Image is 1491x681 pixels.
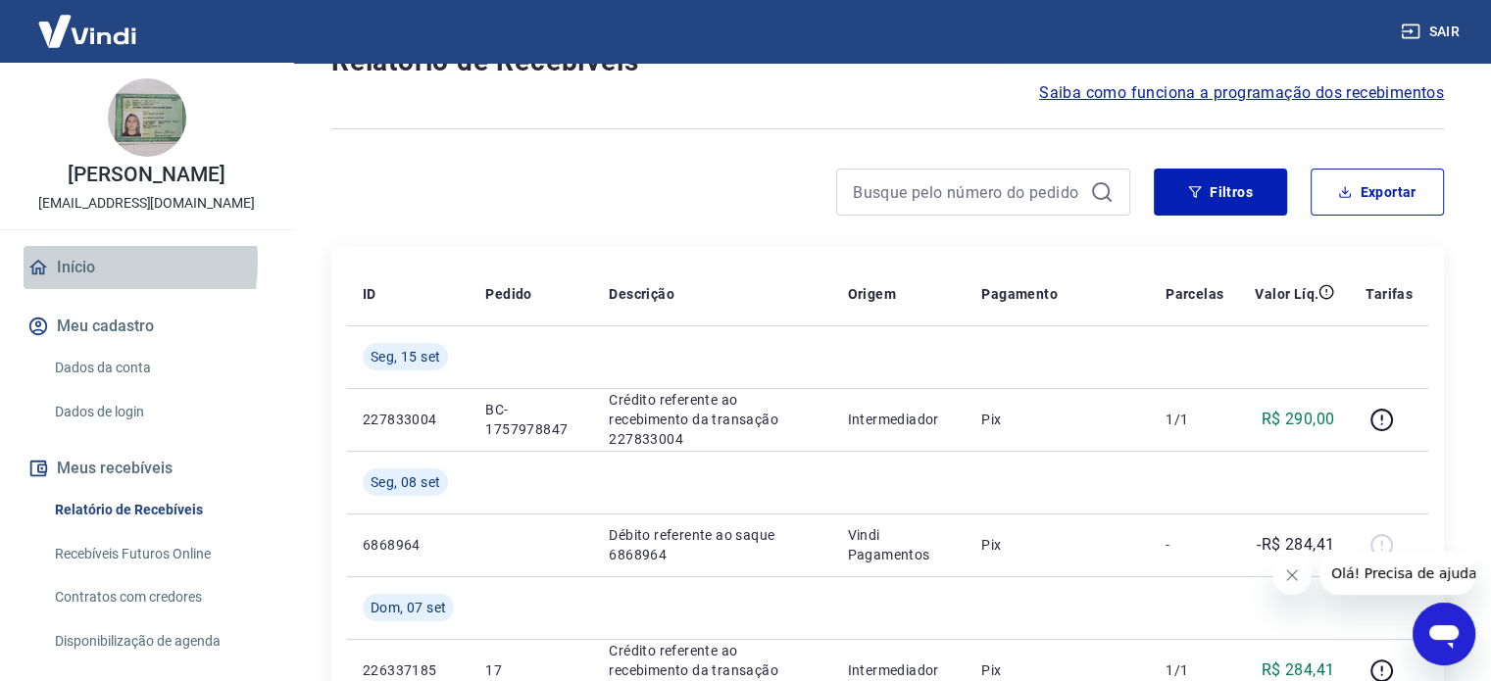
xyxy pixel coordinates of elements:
[1366,284,1413,304] p: Tarifas
[1319,552,1475,595] iframe: Mensagem da empresa
[981,535,1134,555] p: Pix
[847,410,950,429] p: Intermediador
[847,284,895,304] p: Origem
[1154,169,1287,216] button: Filtros
[1272,556,1312,595] iframe: Fechar mensagem
[1262,408,1335,431] p: R$ 290,00
[371,347,440,366] span: Seg, 15 set
[47,490,270,530] a: Relatório de Recebíveis
[38,193,255,214] p: [EMAIL_ADDRESS][DOMAIN_NAME]
[363,535,454,555] p: 6868964
[1413,603,1475,665] iframe: Botão para abrir a janela de mensagens
[847,660,950,680] p: Intermediador
[485,660,577,680] p: 17
[24,305,270,348] button: Meu cadastro
[371,472,440,492] span: Seg, 08 set
[1039,81,1444,105] a: Saiba como funciona a programação dos recebimentos
[24,1,151,61] img: Vindi
[981,660,1134,680] p: Pix
[1255,284,1318,304] p: Valor Líq.
[363,410,454,429] p: 227833004
[371,598,446,617] span: Dom, 07 set
[609,390,816,449] p: Crédito referente ao recebimento da transação 227833004
[1166,660,1223,680] p: 1/1
[1166,284,1223,304] p: Parcelas
[108,78,186,157] img: 4bd33a0d-795b-488e-a068-72ce876c0b34.jpeg
[1166,535,1223,555] p: -
[853,177,1082,207] input: Busque pelo número do pedido
[485,284,531,304] p: Pedido
[24,246,270,289] a: Início
[47,621,270,661] a: Disponibilização de agenda
[609,525,816,564] p: Débito referente ao saque 6868964
[847,525,950,564] p: Vindi Pagamentos
[363,660,454,680] p: 226337185
[363,284,376,304] p: ID
[981,284,1058,304] p: Pagamento
[47,392,270,432] a: Dados de login
[47,534,270,574] a: Recebíveis Futuros Online
[47,348,270,388] a: Dados da conta
[47,577,270,617] a: Contratos com credores
[1166,410,1223,429] p: 1/1
[485,400,577,439] p: BC-1757978847
[1257,533,1334,557] p: -R$ 284,41
[609,284,674,304] p: Descrição
[24,447,270,490] button: Meus recebíveis
[68,165,224,185] p: [PERSON_NAME]
[1397,14,1467,50] button: Sair
[12,14,165,29] span: Olá! Precisa de ajuda?
[1311,169,1444,216] button: Exportar
[981,410,1134,429] p: Pix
